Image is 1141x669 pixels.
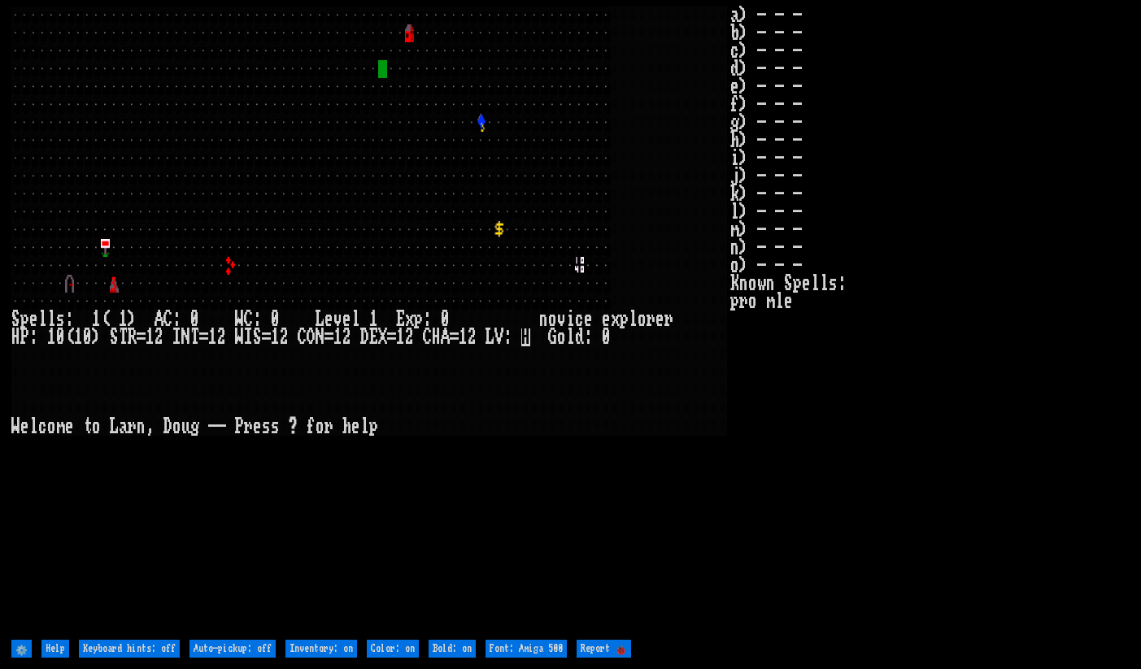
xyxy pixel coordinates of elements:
div: : [172,311,181,328]
div: N [181,328,190,346]
div: e [342,311,351,328]
div: 0 [56,328,65,346]
div: O [307,328,316,346]
div: x [405,311,414,328]
mark: H [521,328,530,346]
div: c [575,311,584,328]
div: v [333,311,342,328]
div: s [262,418,271,436]
div: : [503,328,512,346]
div: 1 [271,328,280,346]
div: 2 [468,328,477,346]
div: u [181,418,190,436]
div: = [450,328,459,346]
div: 1 [74,328,83,346]
div: e [655,311,664,328]
div: g [190,418,199,436]
div: I [244,328,253,346]
div: ) [128,311,137,328]
div: V [494,328,503,346]
div: D [360,328,369,346]
input: Help [41,640,69,658]
div: p [20,311,29,328]
div: h [342,418,351,436]
input: Bold: on [429,640,476,658]
div: o [638,311,647,328]
div: ( [101,311,110,328]
div: W [235,328,244,346]
div: S [110,328,119,346]
div: p [414,311,423,328]
div: 1 [119,311,128,328]
div: W [11,418,20,436]
div: W [235,311,244,328]
div: 0 [190,311,199,328]
div: : [29,328,38,346]
div: s [271,418,280,436]
div: P [235,418,244,436]
div: l [47,311,56,328]
div: t [83,418,92,436]
div: 0 [271,311,280,328]
div: H [11,328,20,346]
div: 2 [155,328,163,346]
div: T [119,328,128,346]
div: l [629,311,638,328]
div: r [647,311,655,328]
div: S [253,328,262,346]
div: e [20,418,29,436]
input: Font: Amiga 500 [486,640,567,658]
div: - [217,418,226,436]
div: e [602,311,611,328]
div: : [65,311,74,328]
div: 1 [459,328,468,346]
div: E [369,328,378,346]
div: C [423,328,432,346]
div: G [548,328,557,346]
div: A [441,328,450,346]
div: X [378,328,387,346]
stats: a) - - - b) - - - c) - - - d) - - - e) - - - f) - - - g) - - - h) - - - i) - - - j) - - - k) - - ... [730,7,1130,636]
div: I [172,328,181,346]
div: 1 [146,328,155,346]
div: e [65,418,74,436]
div: , [146,418,155,436]
div: p [620,311,629,328]
div: T [190,328,199,346]
div: - [208,418,217,436]
div: 2 [342,328,351,346]
div: 1 [92,311,101,328]
div: v [557,311,566,328]
div: e [584,311,593,328]
div: = [262,328,271,346]
div: n [137,418,146,436]
div: l [29,418,38,436]
div: L [110,418,119,436]
div: C [244,311,253,328]
div: i [566,311,575,328]
div: 2 [280,328,289,346]
div: r [664,311,673,328]
div: : [584,328,593,346]
div: S [11,311,20,328]
input: Auto-pickup: off [189,640,276,658]
div: e [351,418,360,436]
div: o [557,328,566,346]
div: l [351,311,360,328]
div: 2 [405,328,414,346]
div: m [56,418,65,436]
div: A [155,311,163,328]
div: x [611,311,620,328]
div: E [396,311,405,328]
div: c [38,418,47,436]
div: a [119,418,128,436]
div: C [298,328,307,346]
div: 1 [333,328,342,346]
div: o [47,418,56,436]
div: 2 [217,328,226,346]
div: n [539,311,548,328]
div: 1 [208,328,217,346]
div: r [128,418,137,436]
input: Keyboard hints: off [79,640,180,658]
div: 0 [83,328,92,346]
